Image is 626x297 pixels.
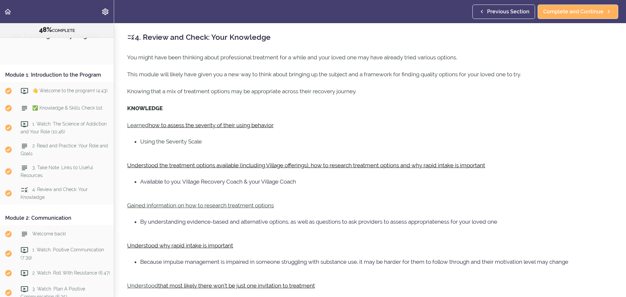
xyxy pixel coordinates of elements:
span: 1. Watch: The Science of Addiction and Your Role (10:46) [21,121,107,134]
span: ✅ Knowledge & Skills Check list [32,105,102,111]
svg: Back to course curriculum [4,8,12,16]
span: Knowing that a mix of treatment options may be appropriate across their recovery journey. [127,88,356,95]
a: Previous Section [472,5,535,19]
u: Understood [127,282,158,289]
li: Because impulse management is impaired in someone struggling with substance use, it may be harder... [140,258,613,266]
strong: KNOWLEDGE [127,105,163,111]
span: Previous Section [487,8,529,16]
span: Using the Severity Scale [140,138,202,145]
u: Learned [127,122,149,128]
u: that most likely there won’t be just one invitation to treatment [158,282,315,289]
u: Understood the treatment options available (including Village offerings), how to research treatme... [127,162,485,169]
svg: Settings Menu [101,8,109,16]
span: 👋 Welcome to the program! (4:43) [32,88,108,93]
a: Complete and Continue [538,5,618,19]
span: 48% [39,26,52,34]
span: 2. Read and Practice: Your Role and Goals [21,143,108,156]
span: 3. Take Note: Links to Useful Resources [21,165,93,178]
li: Available to you: Village Recovery Coach & your Village Coach [140,177,613,186]
u: Gained information on how to research treatment options [127,202,274,209]
h2: 4. Review and Check: Your Knowledge [127,32,613,43]
span: 4. Review and Check: Your Knowledge [21,187,88,200]
li: By understanding evidence-based and alternative options, as well as questions to ask providers to... [140,217,613,226]
span: Welcome back! [32,231,66,236]
span: Complete and Continue [543,8,604,16]
span: This module will likely have given you a new way to think about bringing up the subject and a fra... [127,71,521,78]
span: 1. Watch: Positive Communication (7:39) [21,247,104,260]
u: how to assess the severity of their using behavior [149,122,274,128]
u: Understood why rapid intake is important [127,242,233,249]
div: COMPLETE [8,26,106,34]
span: 2. Watch: Roll With Resistance (6:47) [32,270,110,275]
span: You might have been thinking about professional treatment for a while and your loved one may have... [127,54,457,61]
